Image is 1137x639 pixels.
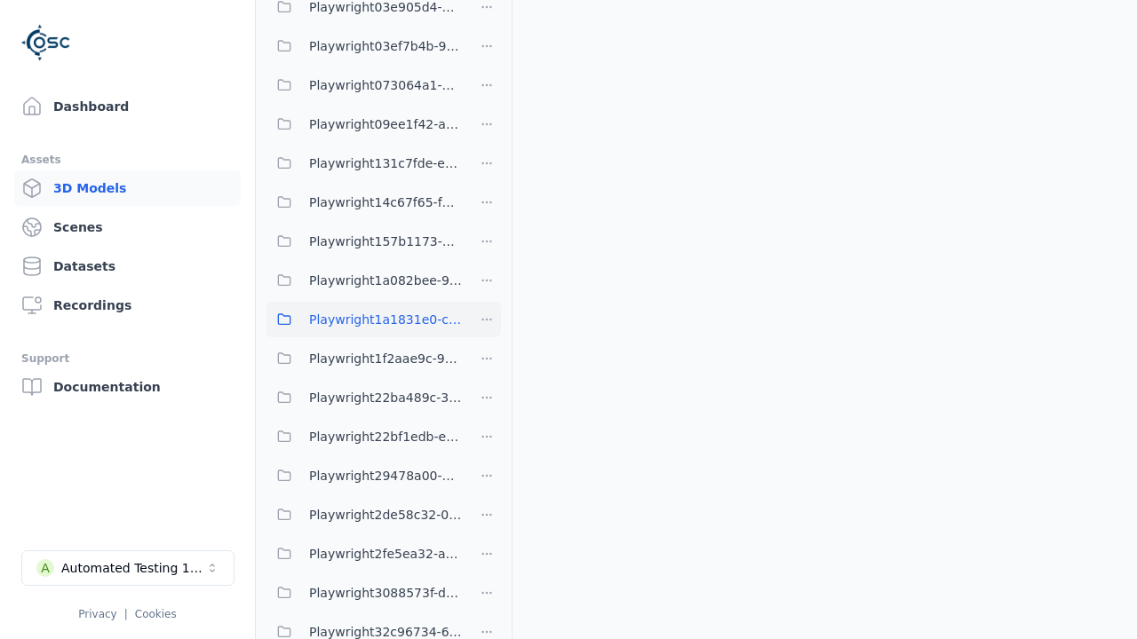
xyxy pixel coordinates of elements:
[14,288,241,323] a: Recordings
[266,67,462,103] button: Playwright073064a1-25dc-42be-bd5d-9b023c0ea8dd
[78,608,116,620] a: Privacy
[309,192,462,213] span: Playwright14c67f65-f7fa-4a69-9dce-fa9a259dcaa1
[266,497,462,532] button: Playwright2de58c32-0b99-44c9-aa54-07dfe536d298
[135,608,177,620] a: Cookies
[124,608,128,620] span: |
[14,89,241,124] a: Dashboard
[21,348,234,369] div: Support
[309,114,462,135] span: Playwright09ee1f42-a914-43b3-abf1-e7ca57cf5f96
[14,170,241,206] a: 3D Models
[266,106,462,142] button: Playwright09ee1f42-a914-43b3-abf1-e7ca57cf5f96
[14,248,241,284] a: Datasets
[309,465,462,486] span: Playwright29478a00-7829-4286-b156-879e6320140f
[266,419,462,454] button: Playwright22bf1edb-e2e4-49eb-ace5-53917e10e3df
[266,341,462,376] button: Playwright1f2aae9c-9c08-4bb6-a2d5-dc0ac64e971c
[309,387,462,408] span: Playwright22ba489c-3f58-40ce-82d9-297bfd19b528
[266,380,462,415] button: Playwright22ba489c-3f58-40ce-82d9-297bfd19b528
[266,263,462,298] button: Playwright1a082bee-99b4-4375-8133-1395ef4c0af5
[309,231,462,252] span: Playwright157b1173-e73c-4808-a1ac-12e2e4cec217
[14,209,241,245] a: Scenes
[21,18,71,67] img: Logo
[36,559,54,577] div: A
[266,146,462,181] button: Playwright131c7fde-e666-4f3e-be7e-075966dc97bc
[309,348,462,369] span: Playwright1f2aae9c-9c08-4bb6-a2d5-dc0ac64e971c
[309,75,462,96] span: Playwright073064a1-25dc-42be-bd5d-9b023c0ea8dd
[309,309,462,330] span: Playwright1a1831e0-ca0c-4e14-bc08-f87064ef1ded
[309,270,462,291] span: Playwright1a082bee-99b4-4375-8133-1395ef4c0af5
[21,149,234,170] div: Assets
[266,185,462,220] button: Playwright14c67f65-f7fa-4a69-9dce-fa9a259dcaa1
[309,543,462,564] span: Playwright2fe5ea32-acde-4995-b24a-cf0324d56e6c
[309,504,462,525] span: Playwright2de58c32-0b99-44c9-aa54-07dfe536d298
[309,153,462,174] span: Playwright131c7fde-e666-4f3e-be7e-075966dc97bc
[266,458,462,493] button: Playwright29478a00-7829-4286-b156-879e6320140f
[61,559,205,577] div: Automated Testing 1 - Playwright
[309,582,462,603] span: Playwright3088573f-d44d-455e-85f6-006cb06f31fb
[266,224,462,259] button: Playwright157b1173-e73c-4808-a1ac-12e2e4cec217
[309,426,462,447] span: Playwright22bf1edb-e2e4-49eb-ace5-53917e10e3df
[266,536,462,572] button: Playwright2fe5ea32-acde-4995-b24a-cf0324d56e6c
[21,550,235,586] button: Select a workspace
[14,369,241,405] a: Documentation
[309,35,462,57] span: Playwright03ef7b4b-9508-47f0-8afd-5e0ec78663fc
[266,575,462,611] button: Playwright3088573f-d44d-455e-85f6-006cb06f31fb
[266,28,462,64] button: Playwright03ef7b4b-9508-47f0-8afd-5e0ec78663fc
[266,302,462,337] button: Playwright1a1831e0-ca0c-4e14-bc08-f87064ef1ded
